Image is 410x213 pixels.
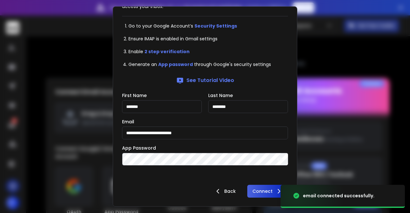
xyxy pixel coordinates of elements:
label: Email [122,119,134,124]
label: Last Name [208,93,233,98]
li: Enable [128,48,288,55]
li: Ensure IMAP is enabled in Gmail settings [128,36,288,42]
button: Back [209,185,241,198]
a: Security Settings [194,23,237,29]
label: First Name [122,93,147,98]
a: See Tutorial Video [176,77,234,84]
div: email connected successfully. [303,193,374,199]
a: App password [158,61,193,68]
li: Go to your Google Account’s [128,23,288,29]
label: App Password [122,146,156,150]
a: 2 step verification [144,48,190,55]
button: Connect [247,185,288,198]
li: Generate an through Google's security settings [128,61,288,68]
